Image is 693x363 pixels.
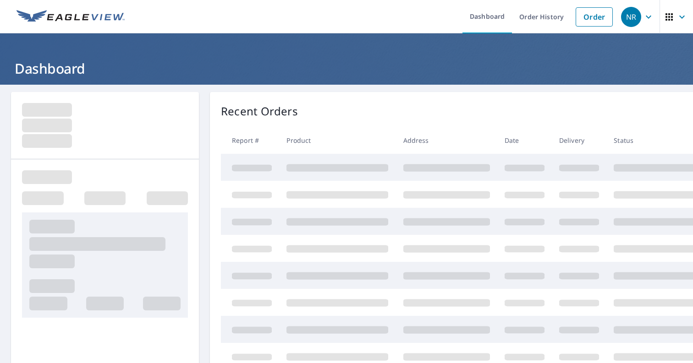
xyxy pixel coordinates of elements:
th: Address [396,127,497,154]
p: Recent Orders [221,103,298,119]
th: Report # [221,127,279,154]
h1: Dashboard [11,59,682,78]
img: EV Logo [16,10,125,24]
th: Delivery [552,127,606,154]
th: Date [497,127,552,154]
a: Order [576,7,613,27]
th: Product [279,127,396,154]
div: NR [621,7,641,27]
